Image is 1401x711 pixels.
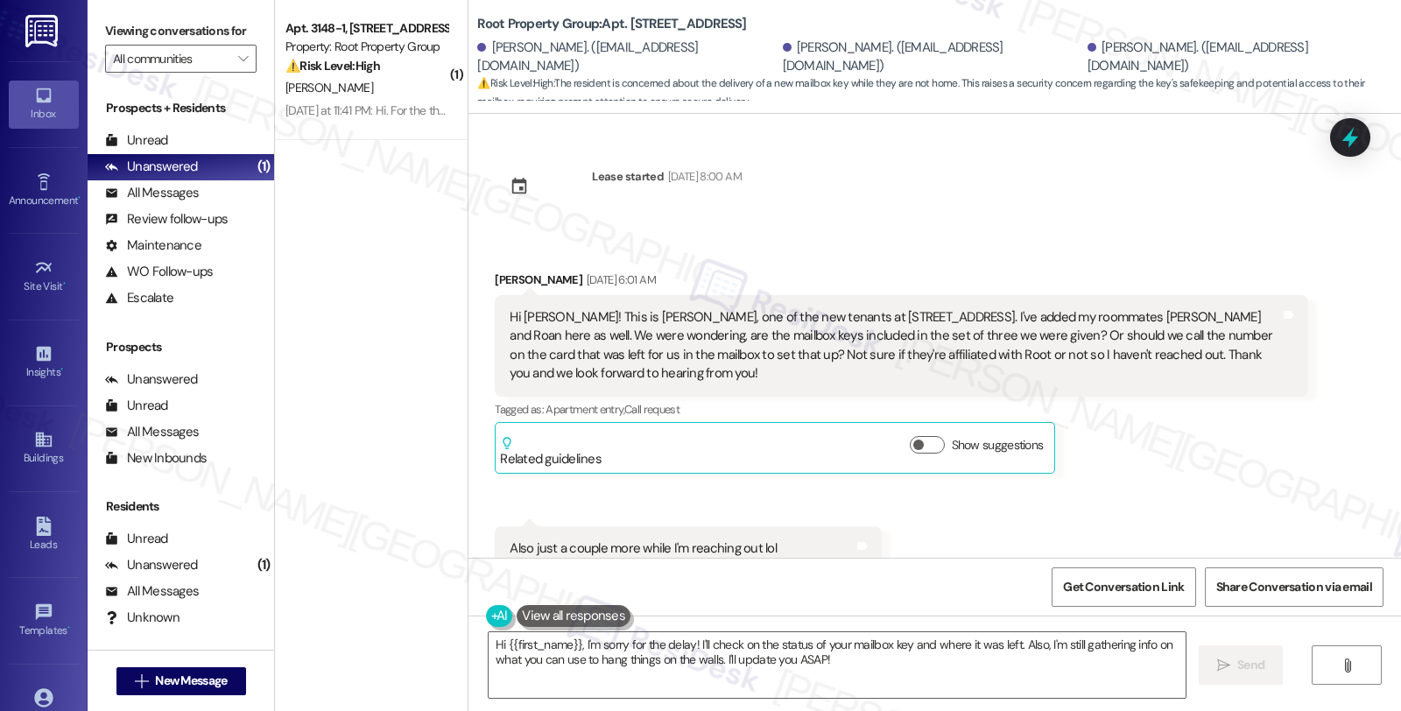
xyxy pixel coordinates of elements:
[116,667,246,695] button: New Message
[783,39,1083,76] div: [PERSON_NAME]. ([EMAIL_ADDRESS][DOMAIN_NAME])
[1199,645,1284,685] button: Send
[88,99,274,117] div: Prospects + Residents
[25,15,61,47] img: ResiDesk Logo
[113,45,229,73] input: All communities
[477,39,778,76] div: [PERSON_NAME]. ([EMAIL_ADDRESS][DOMAIN_NAME])
[477,76,553,90] strong: ⚠️ Risk Level: High
[495,397,1307,422] div: Tagged as:
[9,81,79,128] a: Inbox
[105,263,213,281] div: WO Follow-ups
[1341,658,1354,672] i: 
[155,672,227,690] span: New Message
[78,192,81,204] span: •
[105,609,180,627] div: Unknown
[477,15,746,33] b: Root Property Group: Apt. [STREET_ADDRESS]
[105,370,198,389] div: Unanswered
[105,449,207,468] div: New Inbounds
[105,158,198,176] div: Unanswered
[105,556,198,574] div: Unanswered
[253,552,275,579] div: (1)
[9,253,79,300] a: Site Visit •
[592,167,664,186] div: Lease started
[105,530,168,548] div: Unread
[238,52,248,66] i: 
[285,80,373,95] span: [PERSON_NAME]
[67,622,70,634] span: •
[105,210,228,229] div: Review follow-ups
[1216,578,1372,596] span: Share Conversation via email
[1217,658,1230,672] i: 
[489,632,1186,698] textarea: Hi {{first_name}}, I'm sorry for the delay! I'll check on the status of your mailbox key and wher...
[105,289,173,307] div: Escalate
[582,271,656,289] div: [DATE] 6:01 AM
[1088,39,1388,76] div: [PERSON_NAME]. ([EMAIL_ADDRESS][DOMAIN_NAME])
[510,539,854,595] div: Also just a couple more while I'm reaching out lol - can we put stuff on the walls using push pin...
[952,436,1044,454] label: Show suggestions
[63,278,66,290] span: •
[60,363,63,376] span: •
[88,338,274,356] div: Prospects
[1063,578,1184,596] span: Get Conversation Link
[105,582,199,601] div: All Messages
[500,436,602,468] div: Related guidelines
[9,339,79,386] a: Insights •
[88,497,274,516] div: Residents
[510,308,1279,384] div: Hi [PERSON_NAME]! This is [PERSON_NAME], one of the new tenants at [STREET_ADDRESS]. I've added m...
[477,74,1401,112] span: : The resident is concerned about the delivery of a new mailbox key while they are not home. This...
[624,402,679,417] span: Call request
[105,236,201,255] div: Maintenance
[9,511,79,559] a: Leads
[105,18,257,45] label: Viewing conversations for
[1205,567,1383,607] button: Share Conversation via email
[285,102,1358,118] div: [DATE] at 11:41 PM: Hi. For the third time since October, water has leaked into the bathroom from...
[105,397,168,415] div: Unread
[664,167,742,186] div: [DATE] 8:00 AM
[546,402,624,417] span: Apartment entry ,
[9,425,79,472] a: Buildings
[105,131,168,150] div: Unread
[285,38,447,56] div: Property: Root Property Group
[1237,656,1264,674] span: Send
[253,153,275,180] div: (1)
[105,184,199,202] div: All Messages
[285,19,447,38] div: Apt. 3148-1, [STREET_ADDRESS]
[1052,567,1195,607] button: Get Conversation Link
[9,597,79,644] a: Templates •
[495,271,1307,295] div: [PERSON_NAME]
[105,423,199,441] div: All Messages
[285,58,380,74] strong: ⚠️ Risk Level: High
[135,674,148,688] i: 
